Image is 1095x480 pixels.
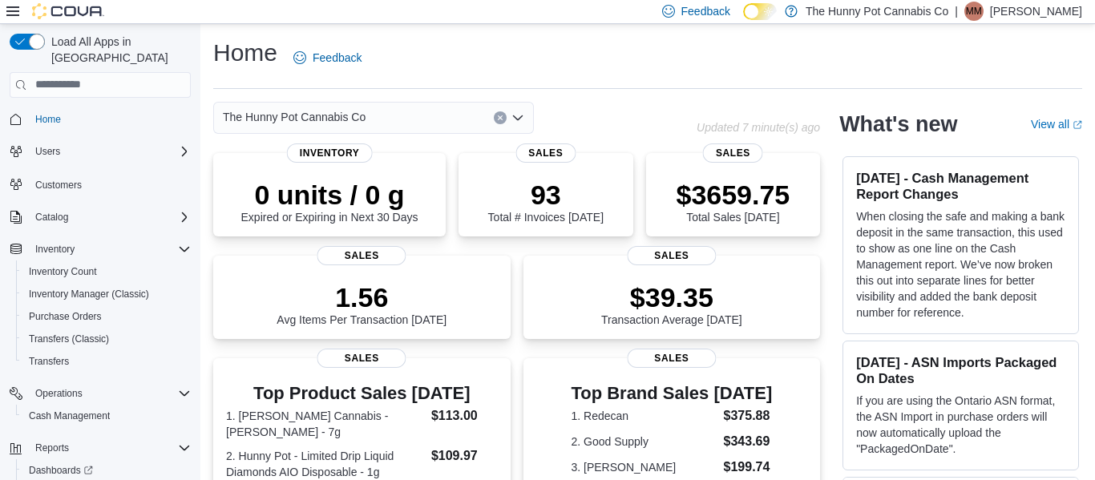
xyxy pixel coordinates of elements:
span: Users [29,142,191,161]
a: Dashboards [22,461,99,480]
h3: Top Product Sales [DATE] [226,384,498,403]
h3: [DATE] - ASN Imports Packaged On Dates [856,354,1065,386]
button: Transfers [16,350,197,373]
h3: [DATE] - Cash Management Report Changes [856,170,1065,202]
a: Feedback [287,42,368,74]
span: Purchase Orders [22,307,191,326]
a: Transfers [22,352,75,371]
span: The Hunny Pot Cannabis Co [223,107,366,127]
span: Inventory [287,143,373,163]
a: Inventory Count [22,262,103,281]
dt: 2. Good Supply [571,434,717,450]
span: Inventory Manager (Classic) [22,284,191,304]
span: Sales [703,143,763,163]
p: The Hunny Pot Cannabis Co [806,2,948,21]
span: Inventory Count [22,262,191,281]
h3: Top Brand Sales [DATE] [571,384,772,403]
span: Inventory Count [29,265,97,278]
dt: 3. [PERSON_NAME] [571,459,717,475]
span: Sales [515,143,576,163]
dt: 2. Hunny Pot - Limited Drip Liquid Diamonds AIO Disposable - 1g [226,448,425,480]
button: Users [29,142,67,161]
button: Catalog [3,206,197,228]
a: Cash Management [22,406,116,426]
button: Operations [3,382,197,405]
button: Reports [29,438,75,458]
span: Feedback [681,3,730,19]
span: Transfers [22,352,191,371]
span: Feedback [313,50,362,66]
span: Cash Management [29,409,110,422]
p: 0 units / 0 g [241,179,418,211]
dd: $375.88 [724,406,773,426]
button: Operations [29,384,89,403]
dt: 1. [PERSON_NAME] Cannabis - [PERSON_NAME] - 7g [226,408,425,440]
span: Sales [317,246,406,265]
a: Customers [29,175,88,195]
input: Dark Mode [743,3,777,20]
span: Dark Mode [743,20,744,21]
p: $39.35 [601,281,742,313]
span: Transfers (Classic) [29,333,109,345]
span: Inventory [35,243,75,256]
span: Sales [627,246,716,265]
p: 93 [488,179,604,211]
p: Updated 7 minute(s) ago [697,121,820,134]
span: Load All Apps in [GEOGRAPHIC_DATA] [45,34,191,66]
p: $3659.75 [676,179,790,211]
div: Expired or Expiring in Next 30 Days [241,179,418,224]
button: Transfers (Classic) [16,328,197,350]
dd: $199.74 [724,458,773,477]
h1: Home [213,37,277,69]
span: Purchase Orders [29,310,102,323]
button: Cash Management [16,405,197,427]
span: Cash Management [22,406,191,426]
button: Inventory Count [16,260,197,283]
p: 1.56 [277,281,446,313]
button: Catalog [29,208,75,227]
span: Transfers [29,355,69,368]
a: Home [29,110,67,129]
svg: External link [1073,120,1082,130]
img: Cova [32,3,104,19]
button: Reports [3,437,197,459]
p: | [955,2,958,21]
button: Home [3,107,197,131]
a: Purchase Orders [22,307,108,326]
p: If you are using the Ontario ASN format, the ASN Import in purchase orders will now automatically... [856,393,1065,457]
span: Catalog [29,208,191,227]
span: Reports [29,438,191,458]
span: Users [35,145,60,158]
div: Total # Invoices [DATE] [488,179,604,224]
span: Home [35,113,61,126]
span: Transfers (Classic) [22,329,191,349]
button: Inventory [3,238,197,260]
div: Transaction Average [DATE] [601,281,742,326]
span: Dashboards [22,461,191,480]
p: When closing the safe and making a bank deposit in the same transaction, this used to show as one... [856,208,1065,321]
button: Clear input [494,111,507,124]
span: Catalog [35,211,68,224]
p: [PERSON_NAME] [990,2,1082,21]
span: Inventory Manager (Classic) [29,288,149,301]
a: Inventory Manager (Classic) [22,284,156,304]
h2: What's new [839,111,957,137]
span: Operations [35,387,83,400]
button: Purchase Orders [16,305,197,328]
span: Dashboards [29,464,93,477]
a: Transfers (Classic) [22,329,115,349]
button: Open list of options [511,111,524,124]
span: Inventory [29,240,191,259]
div: Avg Items Per Transaction [DATE] [277,281,446,326]
button: Inventory Manager (Classic) [16,283,197,305]
span: Sales [627,349,716,368]
span: Reports [35,442,69,454]
span: Home [29,109,191,129]
div: Total Sales [DATE] [676,179,790,224]
dt: 1. Redecan [571,408,717,424]
button: Inventory [29,240,81,259]
a: View allExternal link [1031,118,1082,131]
span: Customers [35,179,82,192]
span: Operations [29,384,191,403]
dd: $343.69 [724,432,773,451]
